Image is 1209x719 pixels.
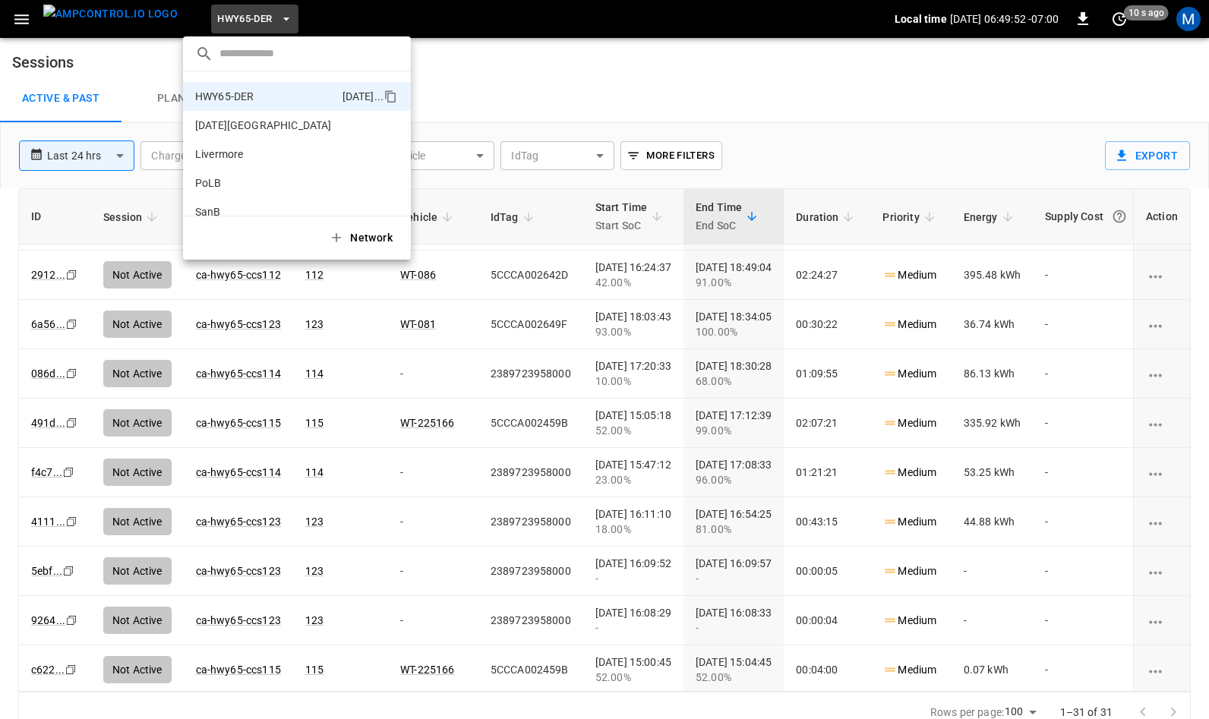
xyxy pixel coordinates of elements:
p: HWY65-DER [195,89,254,104]
button: Network [320,222,405,254]
p: [DATE][GEOGRAPHIC_DATA] [195,118,331,133]
p: SanB [195,204,221,219]
p: PoLB [195,175,222,191]
div: copy [383,87,399,106]
p: Livermore [195,147,243,162]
